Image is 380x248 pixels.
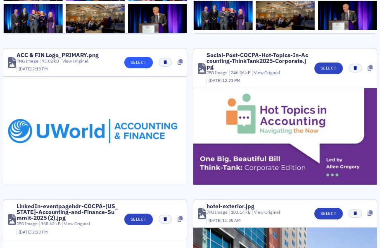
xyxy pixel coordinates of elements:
span: [DATE] [209,77,222,83]
div: JPG Image [207,70,228,76]
div: 103.14 kB [229,209,251,216]
span: [DATE] [19,229,32,235]
span: 12:21 PM [222,77,240,83]
div: JPG Image [17,221,38,227]
div: 168.62 kB [39,221,61,227]
span: [DATE] [209,217,222,223]
a: View Original [64,221,90,226]
button: Select [314,63,343,74]
div: 93.02 kB [40,58,59,65]
button: Select [314,208,343,219]
div: JPG Image [207,209,228,216]
a: View Original [62,58,88,64]
div: hotel-exterior.jpg [207,203,254,209]
span: [DATE] [19,66,32,72]
a: View Original [254,209,280,215]
button: Select [124,214,153,225]
span: 11:25 AM [222,217,241,223]
div: PNG Image [17,58,38,65]
div: LinkedIn-eventpagehdr-COCPA-[US_STATE]-Accounting-and-Finance-Summit-2025 (2).jpg [17,203,119,221]
a: View Original [254,70,280,75]
button: Select [124,57,153,68]
div: Social-Post-COCPA-Hot-Topics-In-Accounting-ThinkTank2025-Corporate.jpg [207,52,309,70]
span: 2:23 PM [32,229,48,235]
div: ACC & FIN Logo_PRIMARY.png [17,52,99,58]
span: 2:15 PM [32,66,48,72]
div: 246.06 kB [229,70,251,76]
